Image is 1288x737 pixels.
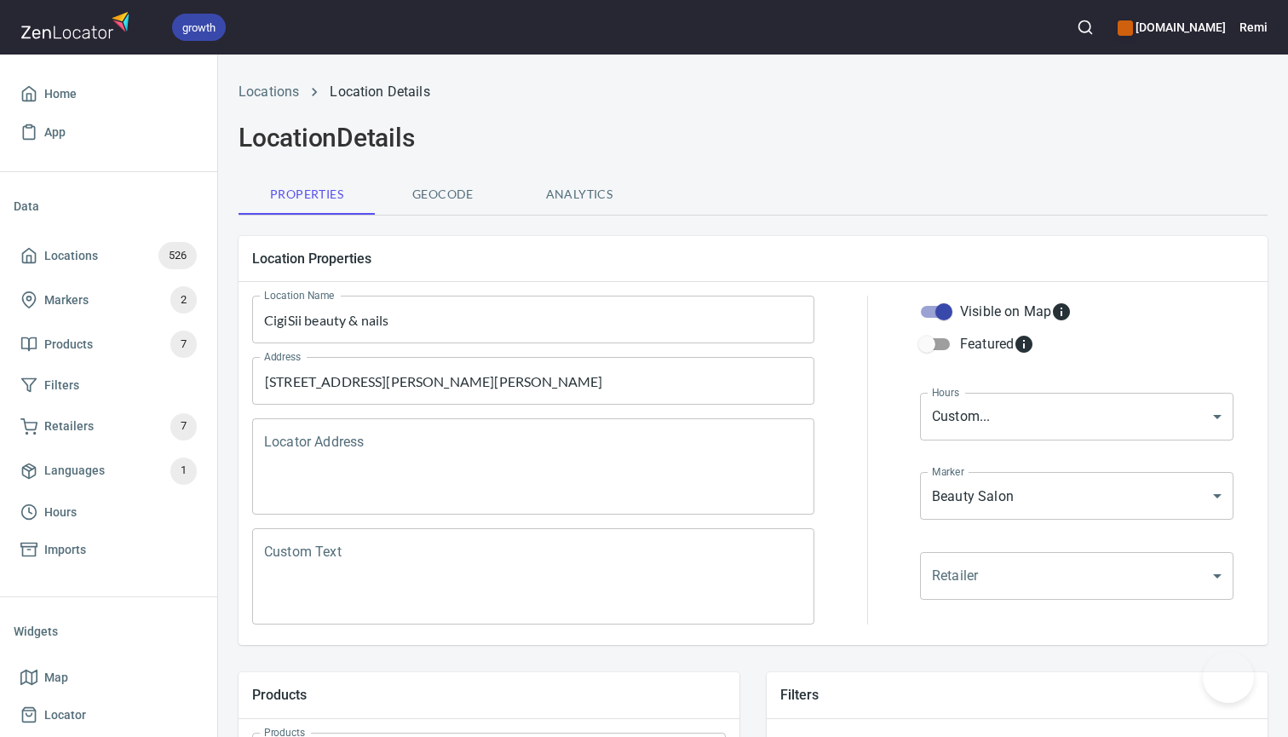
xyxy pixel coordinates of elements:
div: Beauty Salon [920,472,1233,520]
span: 2 [170,291,197,310]
span: growth [172,19,226,37]
span: Home [44,83,77,105]
h6: Remi [1239,18,1268,37]
span: App [44,122,66,143]
a: Markers2 [14,278,204,322]
div: Manage your apps [1118,9,1226,46]
span: Geocode [385,184,501,205]
a: Retailers7 [14,405,204,449]
a: Languages1 [14,449,204,493]
svg: Whether the location is visible on the map. [1051,302,1072,322]
div: growth [172,14,226,41]
a: Locations526 [14,233,204,278]
div: Visible on Map [960,302,1072,322]
svg: Featured locations are moved to the top of the search results list. [1014,334,1034,354]
button: Remi [1239,9,1268,46]
h5: Products [252,686,726,704]
a: Filters [14,366,204,405]
span: Retailers [44,416,94,437]
span: Map [44,667,68,688]
span: Locator [44,705,86,726]
div: ​ [920,552,1233,600]
span: Hours [44,502,77,523]
span: Properties [249,184,365,205]
li: Data [14,186,204,227]
h5: Location Properties [252,250,1254,268]
a: Hours [14,493,204,532]
span: Analytics [521,184,637,205]
li: Widgets [14,611,204,652]
span: 526 [158,246,197,266]
div: Custom... [920,393,1233,440]
h5: Filters [780,686,1254,704]
a: Products7 [14,322,204,366]
span: Imports [44,539,86,561]
span: 1 [170,461,197,481]
span: 7 [170,335,197,354]
span: Products [44,334,93,355]
iframe: Help Scout Beacon - Open [1203,652,1254,703]
a: Locator [14,696,204,734]
nav: breadcrumb [239,82,1268,102]
img: zenlocator [20,7,135,43]
span: Filters [44,375,79,396]
span: Languages [44,460,105,481]
span: Markers [44,290,89,311]
a: Locations [239,83,299,100]
a: Location Details [330,83,429,100]
span: Locations [44,245,98,267]
a: App [14,113,204,152]
a: Map [14,659,204,697]
span: 7 [170,417,197,436]
a: Imports [14,531,204,569]
h2: Location Details [239,123,1268,153]
div: Featured [960,334,1034,354]
a: Home [14,75,204,113]
button: color-CE600E [1118,20,1133,36]
h6: [DOMAIN_NAME] [1118,18,1226,37]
